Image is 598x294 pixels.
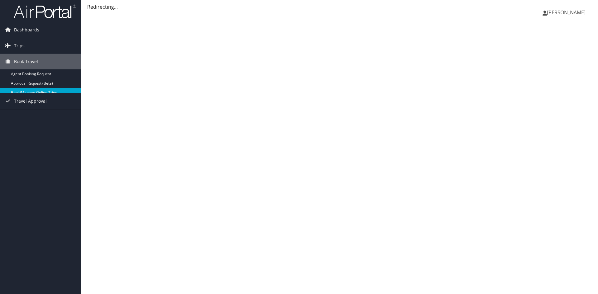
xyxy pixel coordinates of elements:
[87,3,592,11] div: Redirecting...
[14,38,25,54] span: Trips
[547,9,586,16] span: [PERSON_NAME]
[14,93,47,109] span: Travel Approval
[543,3,592,22] a: [PERSON_NAME]
[14,54,38,69] span: Book Travel
[14,4,76,19] img: airportal-logo.png
[14,22,39,38] span: Dashboards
